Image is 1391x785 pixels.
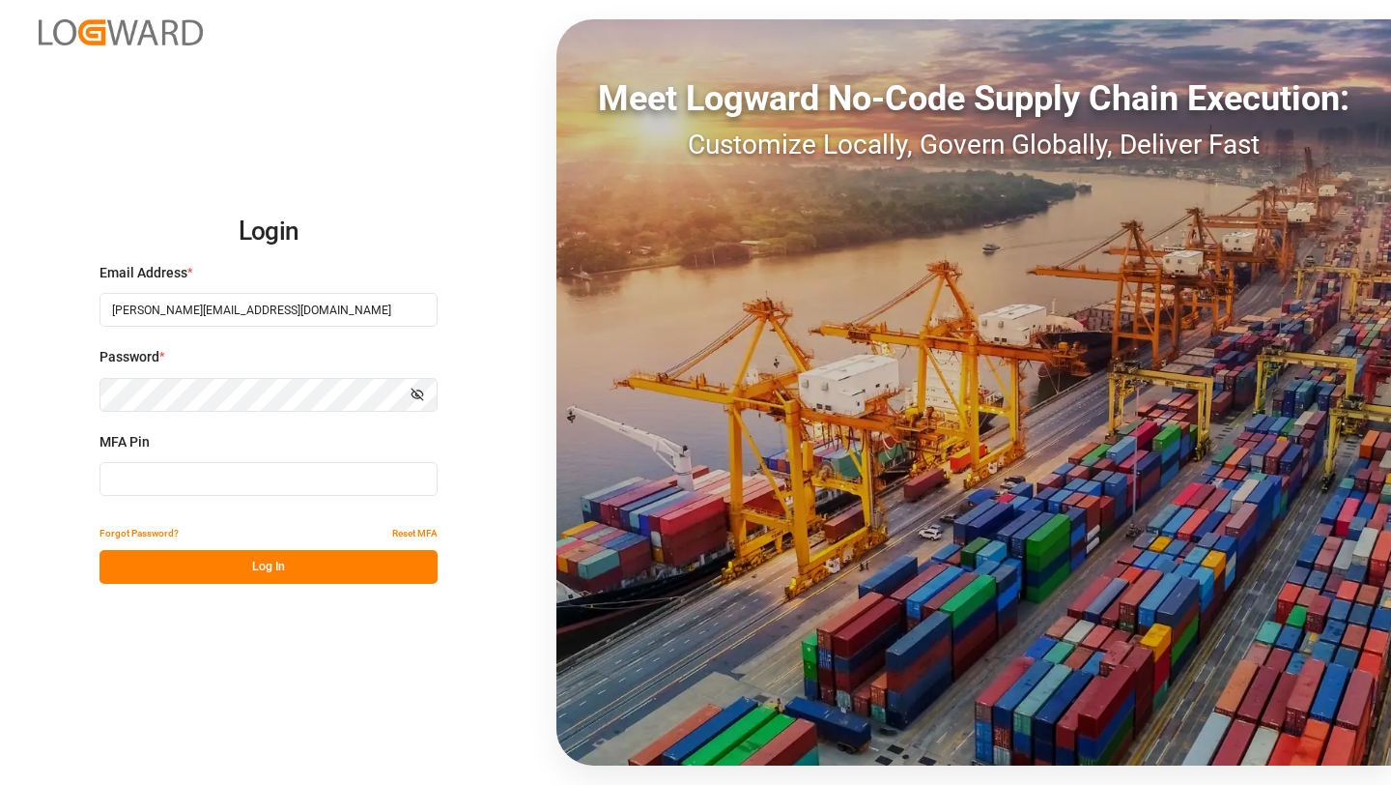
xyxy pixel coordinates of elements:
[556,125,1391,165] div: Customize Locally, Govern Globally, Deliver Fast
[392,516,438,550] button: Reset MFA
[39,19,203,45] img: Logward_new_orange.png
[99,263,187,283] span: Email Address
[99,347,159,367] span: Password
[99,201,438,263] h2: Login
[556,73,1391,125] div: Meet Logward No-Code Supply Chain Execution:
[99,550,438,584] button: Log In
[99,516,179,550] button: Forgot Password?
[99,432,150,452] span: MFA Pin
[99,293,438,327] input: Enter your email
